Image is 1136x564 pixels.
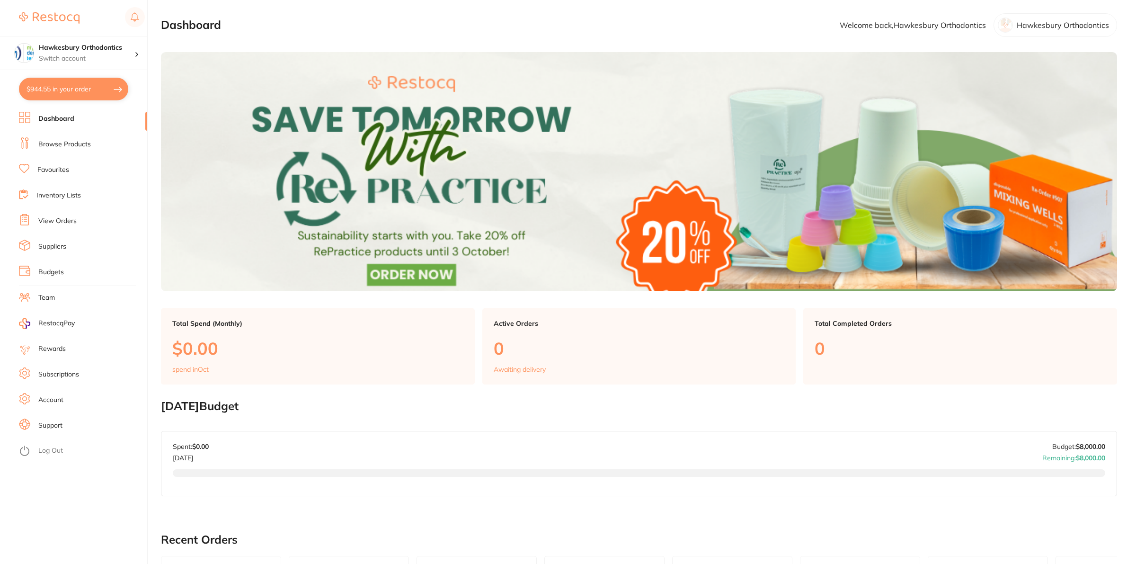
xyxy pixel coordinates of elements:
[161,18,221,32] h2: Dashboard
[173,450,209,462] p: [DATE]
[482,308,796,385] a: Active Orders0Awaiting delivery
[161,533,1117,546] h2: Recent Orders
[494,320,785,327] p: Active Orders
[38,319,75,328] span: RestocqPay
[38,216,77,226] a: View Orders
[172,366,209,373] p: spend in Oct
[1042,450,1105,462] p: Remaining:
[38,293,55,303] a: Team
[19,12,80,24] img: Restocq Logo
[803,308,1117,385] a: Total Completed Orders0
[37,165,69,175] a: Favourites
[38,268,64,277] a: Budgets
[36,191,81,200] a: Inventory Lists
[39,54,134,63] p: Switch account
[19,318,75,329] a: RestocqPay
[1017,21,1109,29] p: Hawkesbury Orthodontics
[19,7,80,29] a: Restocq Logo
[161,400,1117,413] h2: [DATE] Budget
[192,442,209,451] strong: $0.00
[1052,443,1105,450] p: Budget:
[38,140,91,149] a: Browse Products
[840,21,986,29] p: Welcome back, Hawkesbury Orthodontics
[494,339,785,358] p: 0
[815,339,1106,358] p: 0
[172,320,463,327] p: Total Spend (Monthly)
[38,421,62,430] a: Support
[815,320,1106,327] p: Total Completed Orders
[1076,454,1105,462] strong: $8,000.00
[172,339,463,358] p: $0.00
[38,446,63,456] a: Log Out
[161,308,475,385] a: Total Spend (Monthly)$0.00spend inOct
[19,78,128,100] button: $944.55 in your order
[38,242,66,251] a: Suppliers
[1076,442,1105,451] strong: $8,000.00
[494,366,546,373] p: Awaiting delivery
[39,43,134,53] h4: Hawkesbury Orthodontics
[38,370,79,379] a: Subscriptions
[15,44,34,63] img: Hawkesbury Orthodontics
[19,444,144,459] button: Log Out
[38,344,66,354] a: Rewards
[161,52,1117,291] img: Dashboard
[173,443,209,450] p: Spent:
[19,318,30,329] img: RestocqPay
[38,114,74,124] a: Dashboard
[38,395,63,405] a: Account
